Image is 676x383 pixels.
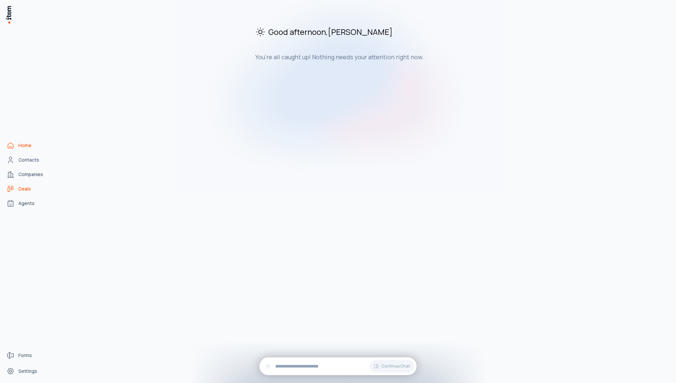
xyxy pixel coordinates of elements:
[4,182,54,195] a: deals
[18,171,43,178] span: Companies
[18,157,39,163] span: Contacts
[18,200,35,207] span: Agents
[4,139,54,152] a: Home
[4,349,54,362] a: Forms
[255,53,476,61] h3: You're all caught up! Nothing needs your attention right now.
[255,26,476,37] h2: Good afternoon , [PERSON_NAME]
[370,360,414,372] button: Continue Chat
[18,368,37,374] span: Settings
[18,186,31,192] span: Deals
[4,365,54,378] a: Settings
[259,357,417,375] div: Continue Chat
[4,197,54,210] a: Agents
[381,364,410,369] span: Continue Chat
[18,352,32,359] span: Forms
[18,142,32,149] span: Home
[4,153,54,166] a: Contacts
[4,168,54,181] a: Companies
[5,5,12,24] img: Item Brain Logo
